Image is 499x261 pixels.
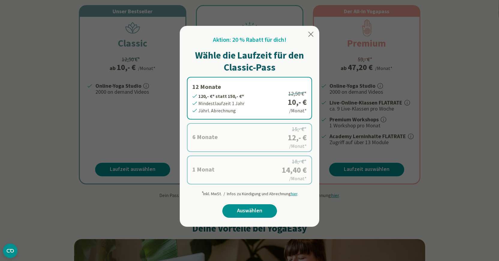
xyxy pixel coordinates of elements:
h1: Wähle die Laufzeit für den Classic-Pass [187,49,312,73]
a: Auswählen [222,204,277,218]
h2: Aktion: 20 % Rabatt für dich! [213,35,286,44]
div: Inkl. MwSt. / Infos zu Kündigung und Abrechnung . [201,188,298,197]
button: CMP-Widget öffnen [3,244,17,258]
span: hier [291,191,297,196]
